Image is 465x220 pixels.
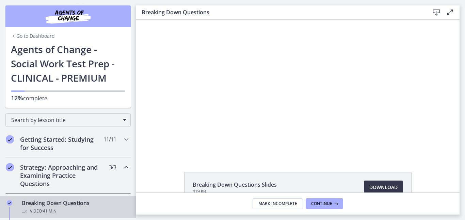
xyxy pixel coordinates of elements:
span: Breaking Down Questions Slides [193,181,277,189]
h2: Getting Started: Studying for Success [20,135,103,152]
span: 12% [11,94,23,102]
span: Download [369,183,398,191]
button: Mark Incomplete [253,198,303,209]
a: Download [364,181,403,194]
img: Agents of Change [27,8,109,24]
p: complete [11,94,125,102]
div: Search by lesson title [5,113,131,127]
span: 11 / 11 [103,135,116,143]
iframe: Video Lesson [136,20,460,156]
a: Go to Dashboard [11,33,55,39]
div: Breaking Down Questions [22,199,128,215]
span: 419 KB [193,189,277,194]
span: 3 / 3 [109,163,116,171]
h1: Agents of Change - Social Work Test Prep - CLINICAL - PREMIUM [11,42,125,85]
span: Search by lesson title [11,116,119,124]
h2: Strategy: Approaching and Examining Practice Questions [20,163,103,188]
button: Continue [306,198,343,209]
i: Completed [7,200,12,206]
span: · 41 min [42,207,57,215]
h3: Breaking Down Questions [142,8,419,16]
i: Completed [6,163,14,171]
span: Continue [311,201,332,206]
i: Completed [6,135,14,143]
span: Mark Incomplete [258,201,297,206]
div: Video [22,207,128,215]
